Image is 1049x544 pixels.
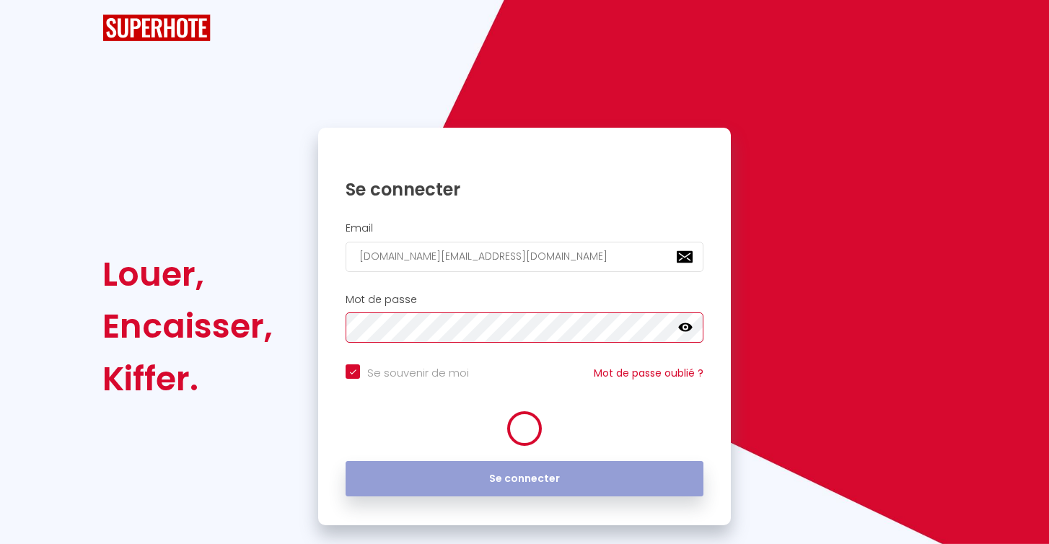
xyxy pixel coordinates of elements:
button: Ouvrir le widget de chat LiveChat [12,6,55,49]
h1: Se connecter [346,178,703,201]
div: Encaisser, [102,300,273,352]
input: Ton Email [346,242,703,272]
img: SuperHote logo [102,14,211,41]
div: Kiffer. [102,353,273,405]
h2: Email [346,222,703,234]
button: Se connecter [346,461,703,497]
div: Louer, [102,248,273,300]
a: Mot de passe oublié ? [594,366,703,380]
h2: Mot de passe [346,294,703,306]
